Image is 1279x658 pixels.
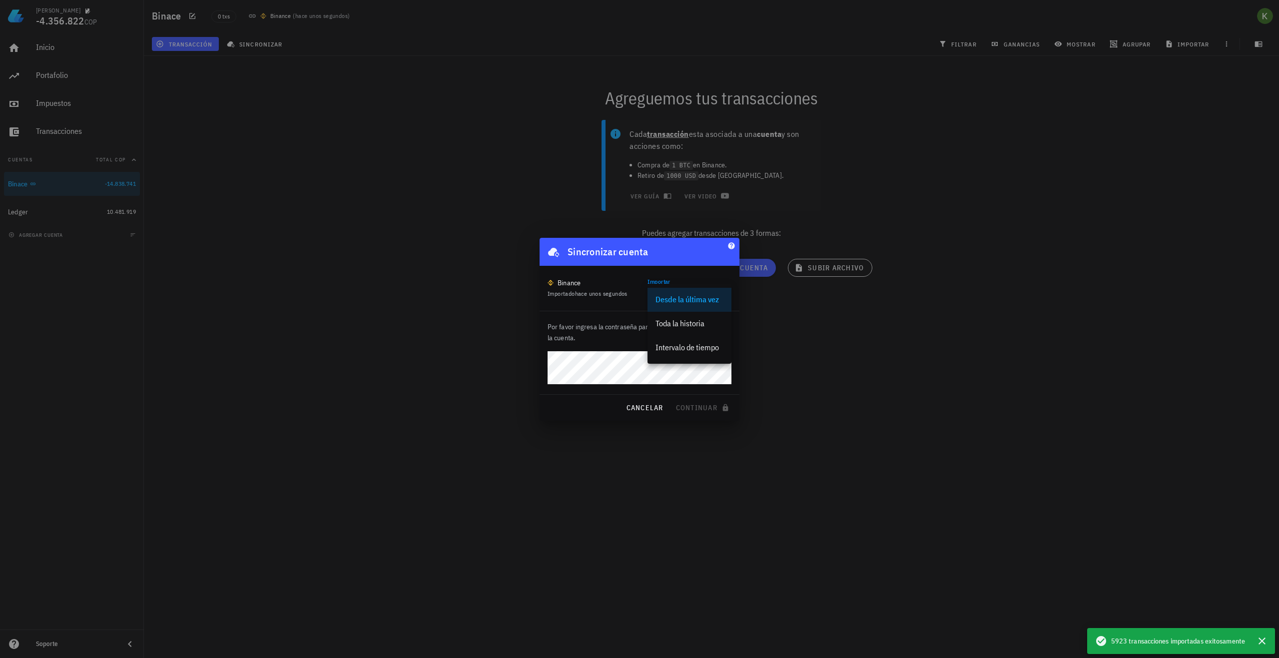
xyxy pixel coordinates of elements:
[622,399,667,417] button: cancelar
[548,280,554,286] img: 270.png
[548,290,628,297] span: Importado
[626,403,663,412] span: cancelar
[568,244,648,260] div: Sincronizar cuenta
[655,295,723,304] div: Desde la última vez
[655,343,723,352] div: Intervalo de tiempo
[647,278,670,285] label: Importar
[655,319,723,328] div: Toda la historia
[647,284,731,301] div: ImportarDesde la última vez
[558,278,581,288] div: Binance
[548,321,731,343] p: Por favor ingresa la contraseña para desbloquear y sincronizar la cuenta.
[1111,636,1245,647] span: 5923 transacciones importadas exitosamente
[575,290,628,297] span: hace unos segundos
